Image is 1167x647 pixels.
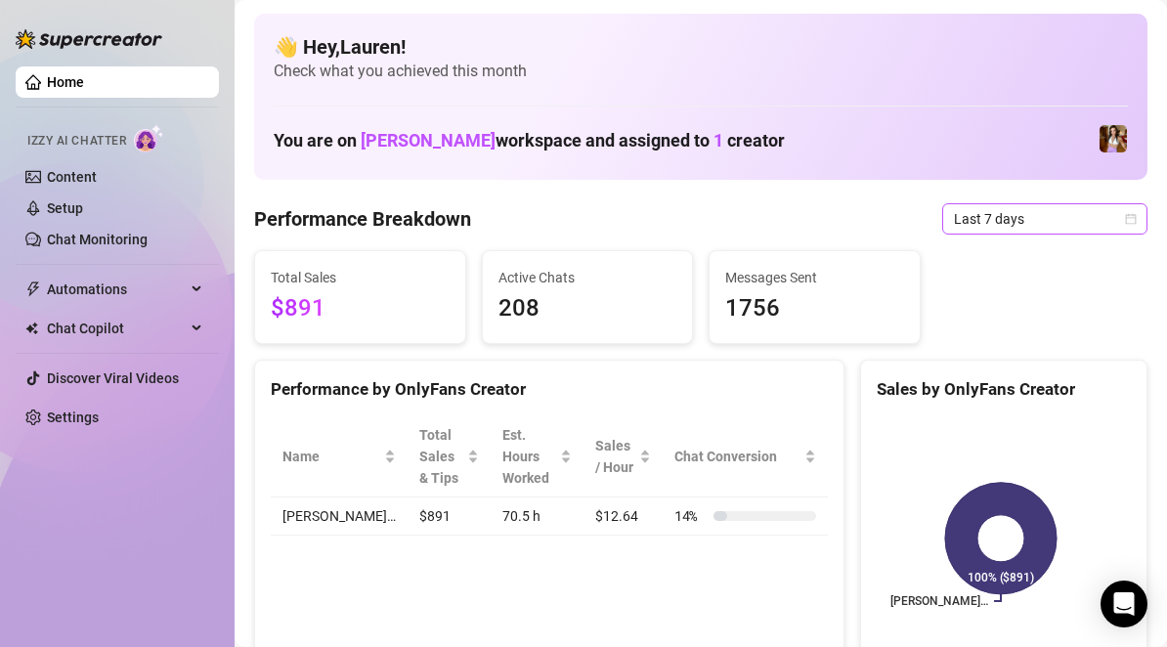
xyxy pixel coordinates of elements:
[25,281,41,297] span: thunderbolt
[1101,581,1147,627] div: Open Intercom Messenger
[1100,125,1127,152] img: Elena
[408,416,491,497] th: Total Sales & Tips
[271,290,450,327] span: $891
[498,267,677,288] span: Active Chats
[595,435,635,478] span: Sales / Hour
[674,505,706,527] span: 14 %
[1125,213,1137,225] span: calendar
[725,267,904,288] span: Messages Sent
[282,446,380,467] span: Name
[47,274,186,305] span: Automations
[274,33,1128,61] h4: 👋 Hey, Lauren !
[47,410,99,425] a: Settings
[271,497,408,536] td: [PERSON_NAME]…
[134,124,164,152] img: AI Chatter
[47,74,84,90] a: Home
[25,322,38,335] img: Chat Copilot
[27,132,126,151] span: Izzy AI Chatter
[47,169,97,185] a: Content
[663,416,828,497] th: Chat Conversion
[274,61,1128,82] span: Check what you achieved this month
[47,370,179,386] a: Discover Viral Videos
[47,313,186,344] span: Chat Copilot
[498,290,677,327] span: 208
[274,130,785,151] h1: You are on workspace and assigned to creator
[725,290,904,327] span: 1756
[47,200,83,216] a: Setup
[419,424,463,489] span: Total Sales & Tips
[674,446,800,467] span: Chat Conversion
[16,29,162,49] img: logo-BBDzfeDw.svg
[408,497,491,536] td: $891
[890,594,988,608] text: [PERSON_NAME]…
[502,424,557,489] div: Est. Hours Worked
[583,497,663,536] td: $12.64
[361,130,496,151] span: [PERSON_NAME]
[271,416,408,497] th: Name
[713,130,723,151] span: 1
[954,204,1136,234] span: Last 7 days
[877,376,1131,403] div: Sales by OnlyFans Creator
[491,497,584,536] td: 70.5 h
[271,267,450,288] span: Total Sales
[271,376,828,403] div: Performance by OnlyFans Creator
[254,205,471,233] h4: Performance Breakdown
[47,232,148,247] a: Chat Monitoring
[583,416,663,497] th: Sales / Hour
